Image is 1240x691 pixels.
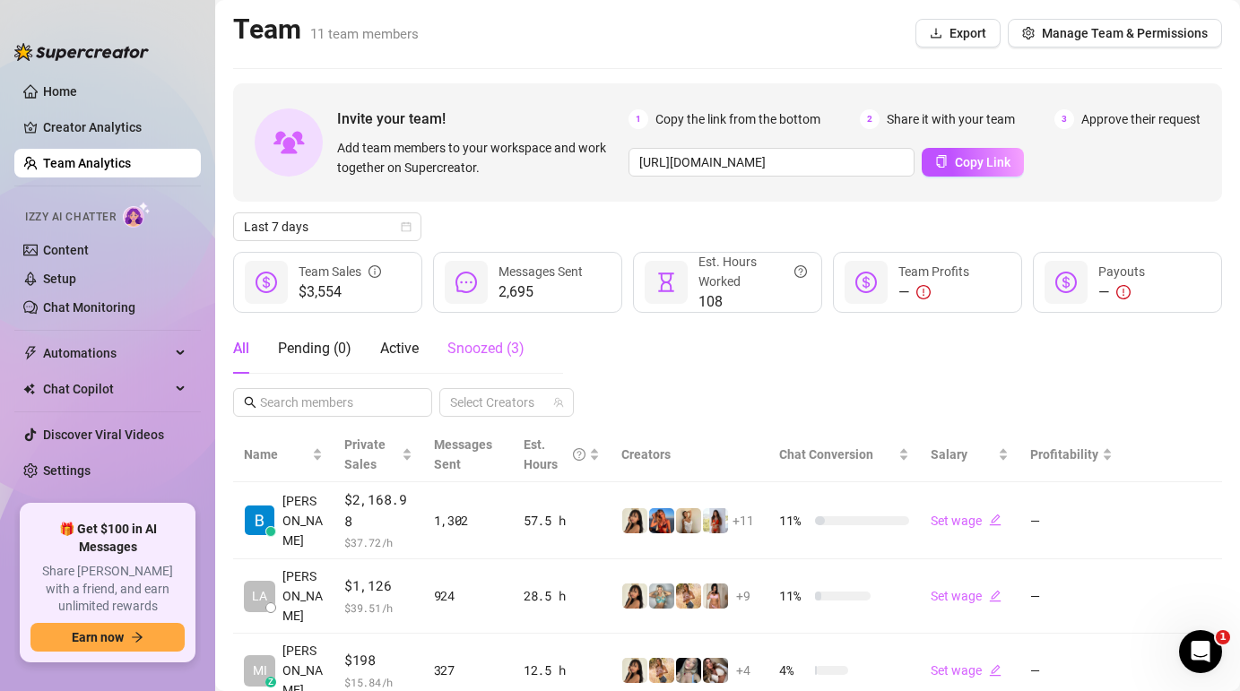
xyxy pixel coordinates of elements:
span: 11 % [779,511,808,531]
img: Tokyo [622,658,647,683]
a: Team Analytics [43,156,131,170]
span: LA [252,586,267,606]
span: 3 [1054,109,1074,129]
span: Approve their request [1081,109,1201,129]
th: Creators [611,428,768,482]
span: calendar [401,221,412,232]
img: Linnebel [703,508,728,533]
span: Earn now [72,630,124,644]
img: Karislondon [676,658,701,683]
img: Chat Copilot [23,383,35,395]
td: — [1019,559,1123,634]
span: Snoozed ( 3 ) [447,340,525,357]
img: Tokyo [622,508,647,533]
div: Est. Hours [524,435,585,474]
span: exclamation-circle [1116,285,1131,299]
span: Copy Link [955,155,1010,169]
img: logo-BBDzfeDw.svg [14,43,149,61]
div: — [1098,281,1145,303]
img: Barbara van der… [245,505,274,535]
button: Earn nowarrow-right [30,623,185,652]
div: — [898,281,969,303]
button: Copy Link [922,148,1024,177]
div: 924 [434,586,502,606]
img: Olivia [649,583,674,609]
span: edit [989,590,1002,602]
span: Profitability [1030,447,1098,462]
span: 11 % [779,586,808,606]
div: Est. Hours Worked [698,252,807,291]
span: Active [380,340,419,357]
span: 2 [860,109,880,129]
a: Content [43,243,89,257]
img: AI Chatter [123,202,151,228]
span: $3,554 [299,281,381,303]
span: Messages Sent [434,437,492,471]
div: Pending ( 0 ) [278,338,351,359]
span: Name [244,445,308,464]
span: edit [989,664,1002,677]
span: $198 [344,650,412,671]
span: Payouts [1098,264,1145,279]
span: info-circle [369,262,381,281]
span: message [455,272,477,293]
span: 1 [629,109,648,129]
img: Tokyo [622,583,647,609]
span: $ 39.51 /h [344,599,412,617]
span: Salary [931,447,967,462]
a: Set wageedit [931,589,1002,603]
span: exclamation-circle [916,285,931,299]
span: Share [PERSON_NAME] with a friend, and earn unlimited rewards [30,563,185,616]
span: thunderbolt [23,346,38,360]
a: Discover Viral Videos [43,428,164,442]
span: dollar-circle [855,272,877,293]
span: hourglass [655,272,677,293]
button: Manage Team & Permissions [1008,19,1222,48]
span: setting [1022,27,1035,39]
span: 🎁 Get $100 in AI Messages [30,521,185,556]
a: Setup [43,272,76,286]
img: Megan [676,508,701,533]
span: search [244,396,256,409]
a: Settings [43,463,91,478]
img: Marie [676,583,701,609]
div: 57.5 h [524,511,600,531]
span: dollar-circle [1055,272,1077,293]
span: + 9 [736,586,750,606]
span: arrow-right [131,631,143,643]
a: Chat Monitoring [43,300,135,315]
span: Invite your team! [337,108,629,130]
span: MI [253,661,267,680]
iframe: Intercom live chat [1179,630,1222,673]
span: Copy the link from the bottom [655,109,820,129]
span: Last 7 days [244,213,411,240]
span: Manage Team & Permissions [1042,26,1208,40]
span: question-circle [794,252,807,291]
a: Set wageedit [931,514,1002,528]
img: Kelly [703,658,728,683]
input: Search members [260,393,407,412]
span: 1 [1216,630,1230,644]
div: z [265,677,276,687]
img: Princesspolly [649,508,674,533]
span: team [553,397,564,408]
span: Chat Copilot [43,375,170,403]
span: $ 15.84 /h [344,673,412,691]
span: 2,695 [499,281,583,303]
span: 108 [698,291,807,313]
span: Team Profits [898,264,969,279]
span: Share it with your team [887,109,1015,129]
span: dollar-circle [256,272,277,293]
span: Chat Conversion [779,447,873,462]
span: [PERSON_NAME] [282,491,323,550]
div: 327 [434,661,502,680]
span: Izzy AI Chatter [25,209,116,226]
span: Add team members to your workspace and work together on Supercreator. [337,138,621,177]
span: Automations [43,339,170,367]
div: Team Sales [299,262,381,281]
span: Private Sales [344,437,386,471]
span: 11 team members [310,26,419,42]
a: Set wageedit [931,663,1002,678]
button: Export [915,19,1001,48]
span: Export [950,26,986,40]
